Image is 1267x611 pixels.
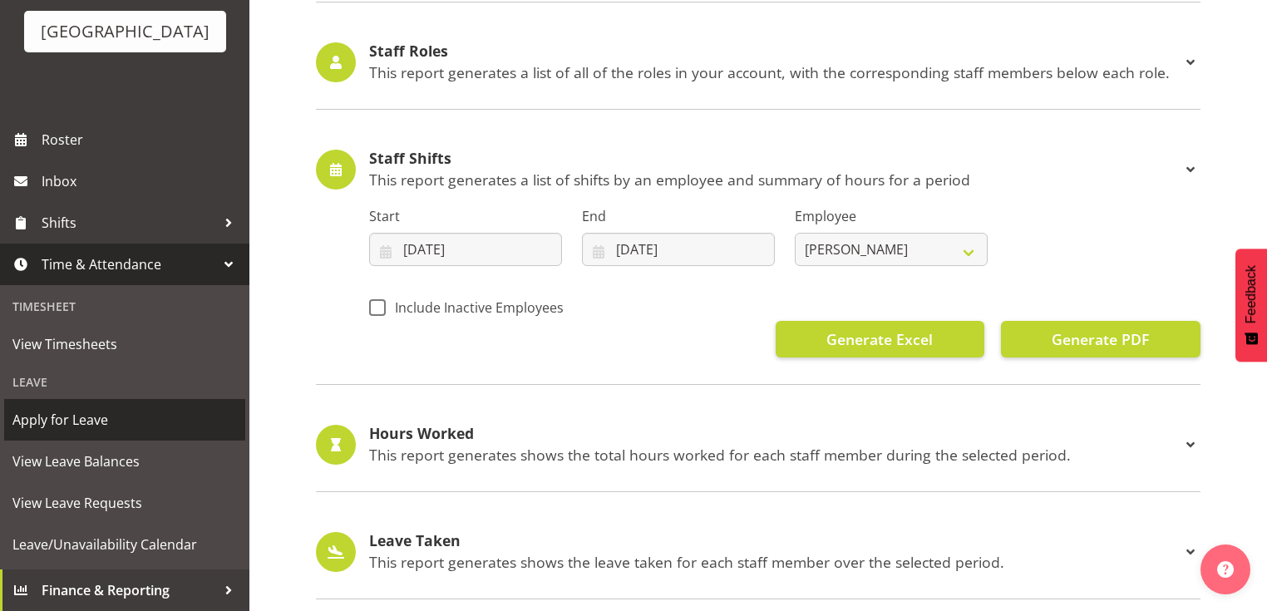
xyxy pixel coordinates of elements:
[4,482,245,524] a: View Leave Requests
[369,446,1181,464] p: This report generates shows the total hours worked for each staff member during the selected period.
[1001,321,1200,357] button: Generate PDF
[12,407,237,432] span: Apply for Leave
[12,449,237,474] span: View Leave Balances
[42,210,216,235] span: Shifts
[369,63,1181,81] p: This report generates a list of all of the roles in your account, with the corresponding staff me...
[1244,265,1259,323] span: Feedback
[369,43,1181,60] h4: Staff Roles
[12,532,237,557] span: Leave/Unavailability Calendar
[316,532,1200,572] div: Leave Taken This report generates shows the leave taken for each staff member over the selected p...
[4,524,245,565] a: Leave/Unavailability Calendar
[776,321,984,357] button: Generate Excel
[42,169,241,194] span: Inbox
[1235,249,1267,362] button: Feedback - Show survey
[42,252,216,277] span: Time & Attendance
[316,42,1200,82] div: Staff Roles This report generates a list of all of the roles in your account, with the correspond...
[582,233,775,266] input: Click to select...
[369,170,1181,189] p: This report generates a list of shifts by an employee and summary of hours for a period
[1052,328,1149,350] span: Generate PDF
[4,399,245,441] a: Apply for Leave
[582,206,775,226] label: End
[369,206,562,226] label: Start
[369,150,1181,167] h4: Staff Shifts
[826,328,933,350] span: Generate Excel
[4,289,245,323] div: Timesheet
[316,425,1200,465] div: Hours Worked This report generates shows the total hours worked for each staff member during the ...
[369,533,1181,549] h4: Leave Taken
[369,553,1181,571] p: This report generates shows the leave taken for each staff member over the selected period.
[41,19,210,44] div: [GEOGRAPHIC_DATA]
[386,299,564,316] span: Include Inactive Employees
[795,206,988,226] label: Employee
[4,365,245,399] div: Leave
[12,332,237,357] span: View Timesheets
[369,233,562,266] input: Click to select...
[12,490,237,515] span: View Leave Requests
[42,578,216,603] span: Finance & Reporting
[316,150,1200,190] div: Staff Shifts This report generates a list of shifts by an employee and summary of hours for a period
[4,323,245,365] a: View Timesheets
[4,441,245,482] a: View Leave Balances
[369,426,1181,442] h4: Hours Worked
[42,127,241,152] span: Roster
[1217,561,1234,578] img: help-xxl-2.png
